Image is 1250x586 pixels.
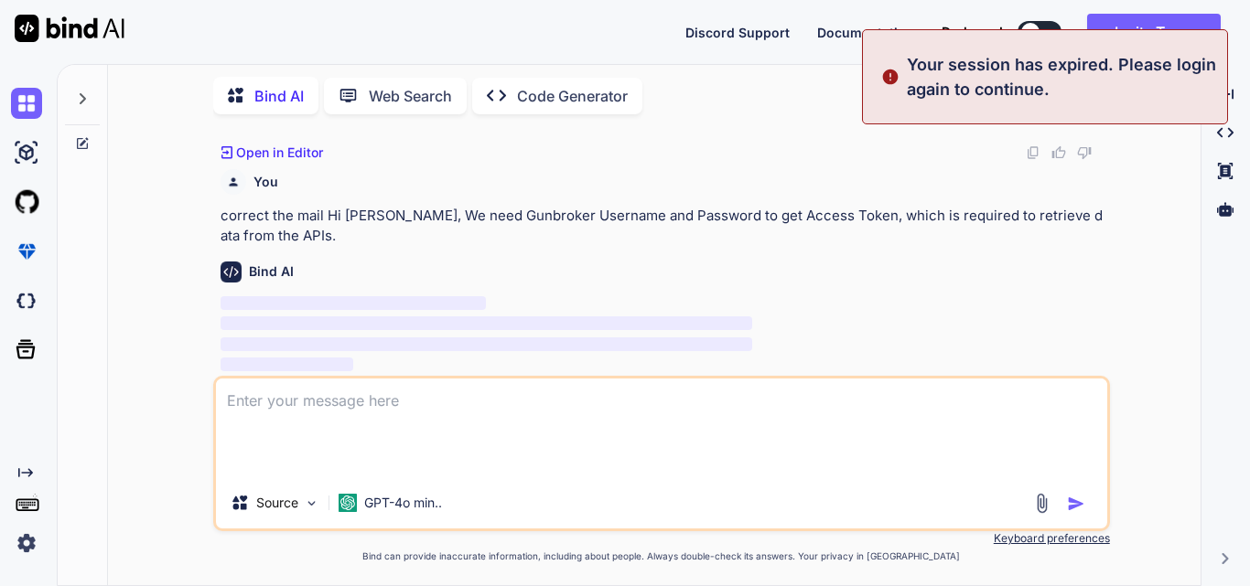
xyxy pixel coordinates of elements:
[249,262,294,281] h6: Bind AI
[685,25,790,40] span: Discord Support
[907,52,1216,101] p: Your session has expired. Please login again to continue.
[221,337,752,351] span: ‌
[1087,14,1221,50] button: Invite Team
[1051,145,1066,160] img: like
[1031,493,1052,514] img: attachment
[254,85,304,107] p: Bind AI
[364,494,442,512] p: GPT-4o min..
[517,85,628,107] p: Code Generator
[11,88,42,119] img: chat
[817,25,914,40] span: Documentation
[11,236,42,267] img: premium
[236,144,323,162] p: Open in Editor
[221,316,752,330] span: ‌
[213,549,1110,563] p: Bind can provide inaccurate information, including about people. Always double-check its answers....
[221,296,486,310] span: ‌
[216,378,1107,477] textarea: correct the mail Hi [PERSON_NAME], We need Gunbroker Username and Password to get Access Token, w...
[817,23,914,42] button: Documentation
[11,285,42,316] img: darkCloudIdeIcon
[221,206,1106,247] p: correct the mail Hi [PERSON_NAME], We need Gunbroker Username and Password to get Access Token, w...
[253,173,278,191] h6: You
[221,357,353,371] span: ‌
[1077,145,1092,160] img: dislike
[11,137,42,168] img: ai-studio
[881,52,900,101] img: alert
[15,15,124,42] img: Bind AI
[942,23,1010,41] span: Dark mode
[685,23,790,42] button: Discord Support
[1026,145,1040,160] img: copy
[11,527,42,559] img: settings
[369,85,452,107] p: Web Search
[304,495,319,511] img: Pick Models
[11,186,42,218] img: githubLight
[213,531,1110,546] p: Keyboard preferences
[1067,495,1085,513] img: icon
[256,494,298,512] p: Source
[339,494,357,512] img: GPT-4o mini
